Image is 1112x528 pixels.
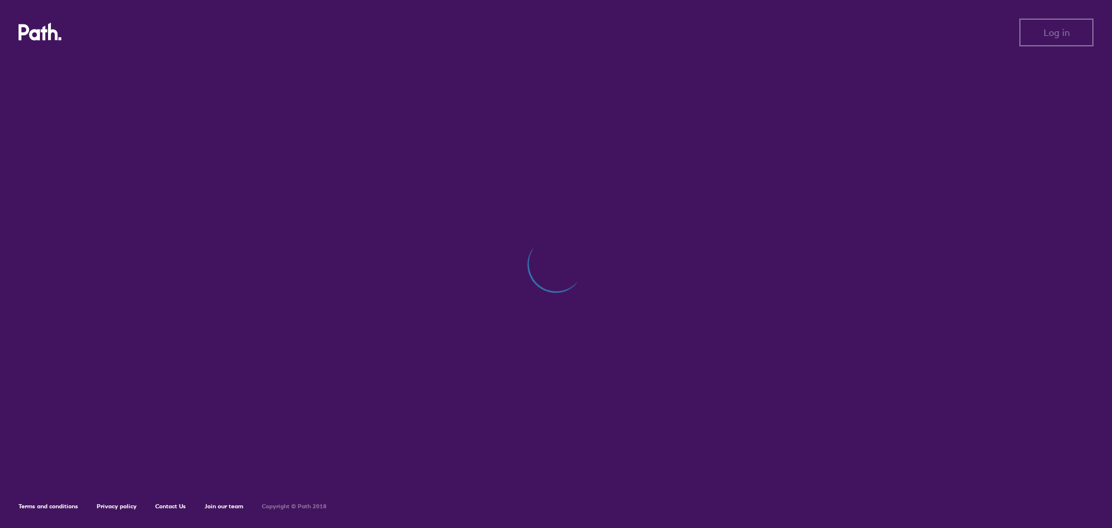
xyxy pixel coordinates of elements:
[1044,27,1070,38] span: Log in
[19,502,78,510] a: Terms and conditions
[97,502,137,510] a: Privacy policy
[155,502,186,510] a: Contact Us
[204,502,243,510] a: Join our team
[1019,19,1093,46] button: Log in
[262,503,327,510] h6: Copyright © Path 2018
